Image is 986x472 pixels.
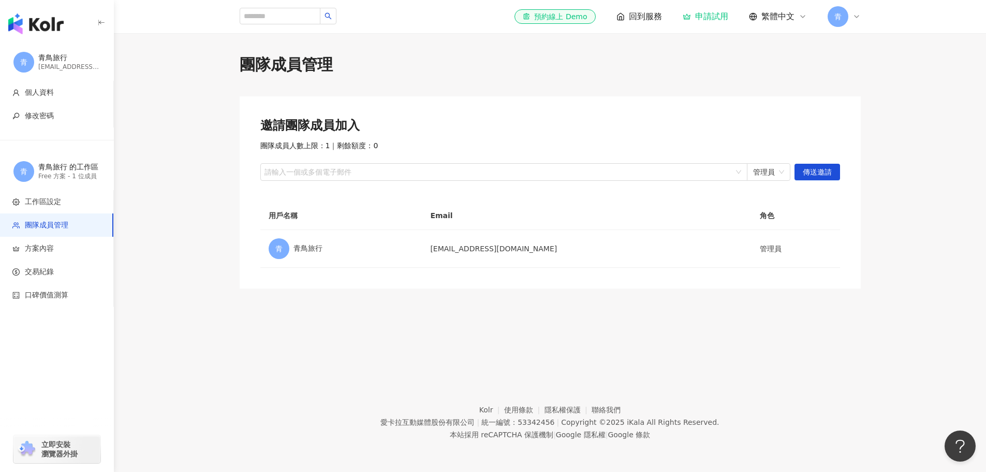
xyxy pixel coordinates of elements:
img: chrome extension [17,441,37,457]
span: 回到服務 [629,11,662,22]
div: 青鳥旅行 [38,53,100,63]
button: 傳送邀請 [794,164,840,180]
a: 隱私權保護 [544,406,592,414]
span: 立即安裝 瀏覽器外掛 [41,440,78,459]
span: | [556,418,559,426]
span: 交易紀錄 [25,267,54,277]
span: 本站採用 reCAPTCHA 保護機制 [450,428,650,441]
span: key [12,112,20,120]
span: | [553,431,556,439]
div: 青鳥旅行 的工作區 [38,162,100,173]
a: 申請試用 [683,11,728,22]
a: chrome extension立即安裝 瀏覽器外掛 [13,435,100,463]
span: | [606,431,608,439]
span: search [325,12,332,20]
span: 口碑價值測算 [25,290,68,301]
span: 方案內容 [25,244,54,254]
span: 青 [20,166,27,177]
div: 團隊成員管理 [240,54,861,76]
div: Copyright © 2025 All Rights Reserved. [561,418,719,426]
div: 統一編號：53342456 [481,418,554,426]
a: Google 隱私權 [556,431,606,439]
th: 用戶名稱 [260,202,422,230]
span: 青 [834,11,842,22]
div: 預約線上 Demo [523,11,587,22]
td: 管理員 [752,230,840,268]
div: 青鳥旅行 [269,238,414,259]
span: 傳送邀請 [803,164,832,181]
span: 修改密碼 [25,111,54,121]
span: 青 [275,243,283,254]
div: [EMAIL_ADDRESS][DOMAIN_NAME] [38,63,100,71]
span: calculator [12,292,20,299]
span: 團隊成員人數上限：1 ｜ 剩餘額度：0 [260,141,378,151]
img: logo [8,13,64,34]
span: 管理員 [753,164,784,180]
a: 回到服務 [616,11,662,22]
th: 角色 [752,202,840,230]
a: 聯絡我們 [592,406,621,414]
span: 繁體中文 [761,11,794,22]
a: Google 條款 [608,431,650,439]
a: 預約線上 Demo [514,9,595,24]
a: Kolr [479,406,504,414]
span: | [477,418,479,426]
div: Free 方案 - 1 位成員 [38,172,100,181]
span: 個人資料 [25,88,54,98]
td: [EMAIL_ADDRESS][DOMAIN_NAME] [422,230,752,268]
span: 工作區設定 [25,197,61,207]
a: iKala [627,418,644,426]
span: 團隊成員管理 [25,220,68,231]
span: dollar [12,268,20,276]
div: 邀請團隊成員加入 [260,117,840,135]
iframe: Help Scout Beacon - Open [945,431,976,462]
a: 使用條款 [504,406,544,414]
span: 青 [20,56,27,68]
th: Email [422,202,752,230]
div: 愛卡拉互動媒體股份有限公司 [380,418,475,426]
span: user [12,89,20,96]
